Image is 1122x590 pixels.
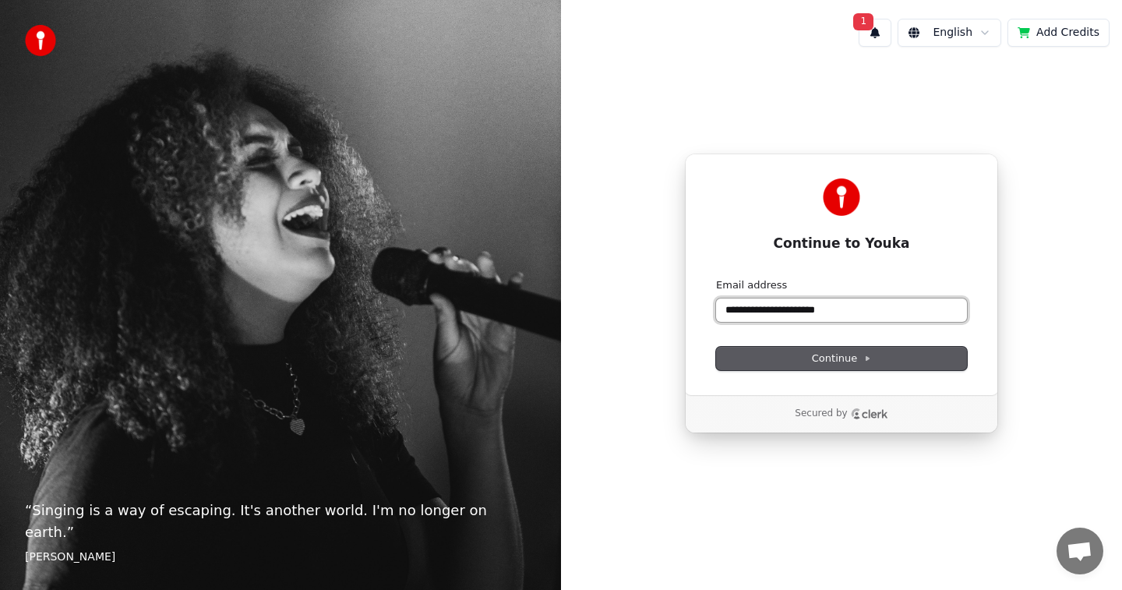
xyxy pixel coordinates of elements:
button: Continue [716,347,967,370]
label: Email address [716,278,787,292]
h1: Continue to Youka [716,235,967,253]
img: Youka [823,178,860,216]
a: Clerk logo [851,408,888,419]
button: 1 [859,19,891,47]
footer: [PERSON_NAME] [25,549,536,565]
span: Continue [812,352,871,366]
p: “ Singing is a way of escaping. It's another world. I'm no longer on earth. ” [25,500,536,543]
div: Open chat [1057,528,1103,574]
img: youka [25,25,56,56]
p: Secured by [795,408,847,420]
button: Add Credits [1007,19,1110,47]
span: 1 [853,13,873,30]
